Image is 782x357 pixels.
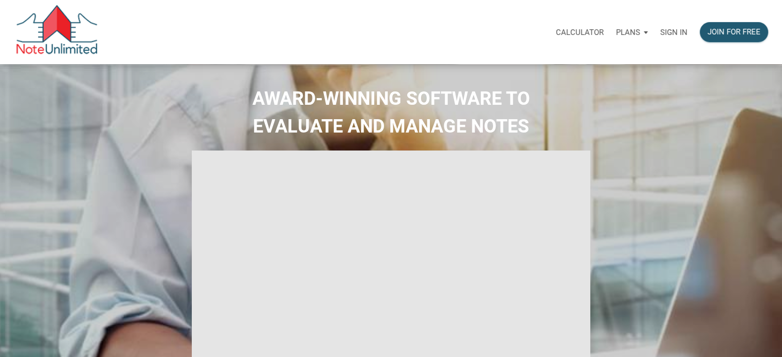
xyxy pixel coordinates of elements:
[694,16,774,48] a: Join for free
[610,16,654,48] a: Plans
[616,28,640,37] p: Plans
[556,28,604,37] p: Calculator
[610,17,654,48] button: Plans
[660,28,687,37] p: Sign in
[8,85,774,140] h2: AWARD-WINNING SOFTWARE TO EVALUATE AND MANAGE NOTES
[707,26,760,38] div: Join for free
[550,16,610,48] a: Calculator
[654,16,694,48] a: Sign in
[700,22,768,42] button: Join for free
